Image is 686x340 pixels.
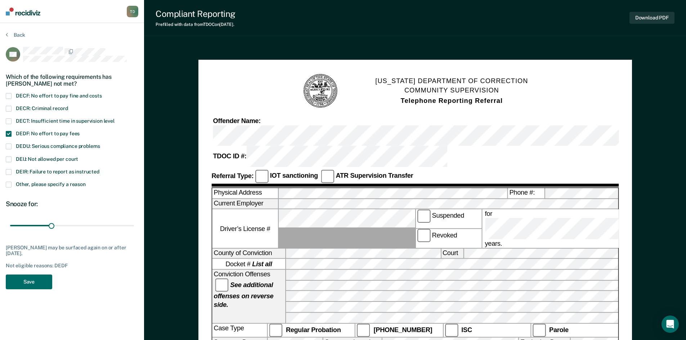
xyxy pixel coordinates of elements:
div: [PERSON_NAME] may be surfaced again on or after [DATE]. [6,245,138,257]
div: Conviction Offenses [212,270,285,323]
input: [PHONE_NUMBER] [357,323,370,337]
span: DEDU: Serious compliance problems [16,143,100,149]
input: Suspended [417,209,430,223]
div: Not eligible reasons: DEDF [6,263,138,269]
label: Current Employer [212,199,278,209]
label: Driver’s License # [212,209,278,248]
strong: List all [252,260,272,268]
img: Recidiviz [6,8,40,15]
strong: Telephone Reporting Referral [400,97,502,104]
span: DECF: No effort to pay fine and costs [16,93,102,99]
div: Open Intercom Messenger [662,316,679,333]
div: Snooze for: [6,200,138,208]
input: ISC [445,323,458,337]
span: Other, please specify a reason [16,181,86,187]
label: Phone #: [508,188,544,198]
span: DECT: Insufficient time in supervision level [16,118,115,124]
input: for years. [485,218,685,239]
label: Suspended [416,209,481,228]
strong: Parole [549,326,569,333]
label: Physical Address [212,188,278,198]
strong: IOT sanctioning [270,172,318,180]
input: ATR Supervision Transfer [320,170,334,183]
img: TN Seal [302,73,338,109]
input: Revoked [417,229,430,242]
div: Case Type [212,323,267,337]
button: Save [6,275,52,289]
button: TD [127,6,138,17]
label: Court [441,249,463,259]
div: Compliant Reporting [156,9,236,19]
span: Docket # [225,260,272,268]
strong: ATR Supervision Transfer [336,172,413,180]
strong: See additional offenses on reverse side. [214,281,273,309]
h1: [US_STATE] DEPARTMENT OF CORRECTION COMMUNITY SUPERVISION [375,76,528,106]
strong: [PHONE_NUMBER] [373,326,432,333]
input: Parole [532,323,546,337]
input: See additional offenses on reverse side. [215,278,228,292]
button: Back [6,32,25,38]
strong: Regular Probation [286,326,341,333]
strong: Offender Name: [213,117,260,124]
button: Download PDF [629,12,674,24]
strong: TDOC ID #: [213,153,246,160]
div: Which of the following requirements has [PERSON_NAME] not met? [6,68,138,93]
input: IOT sanctioning [255,170,268,183]
label: County of Conviction [212,249,285,259]
strong: Referral Type: [211,172,254,180]
span: DEIJ: Not allowed per court [16,156,78,162]
span: DEDF: No effort to pay fees [16,131,80,136]
strong: ISC [461,326,472,333]
input: Regular Probation [269,323,282,337]
span: DECR: Criminal record [16,105,68,111]
label: Revoked [416,229,481,248]
div: T D [127,6,138,17]
div: Prefilled with data from TDOC on [DATE] . [156,22,236,27]
span: DEIR: Failure to report as instructed [16,169,99,174]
